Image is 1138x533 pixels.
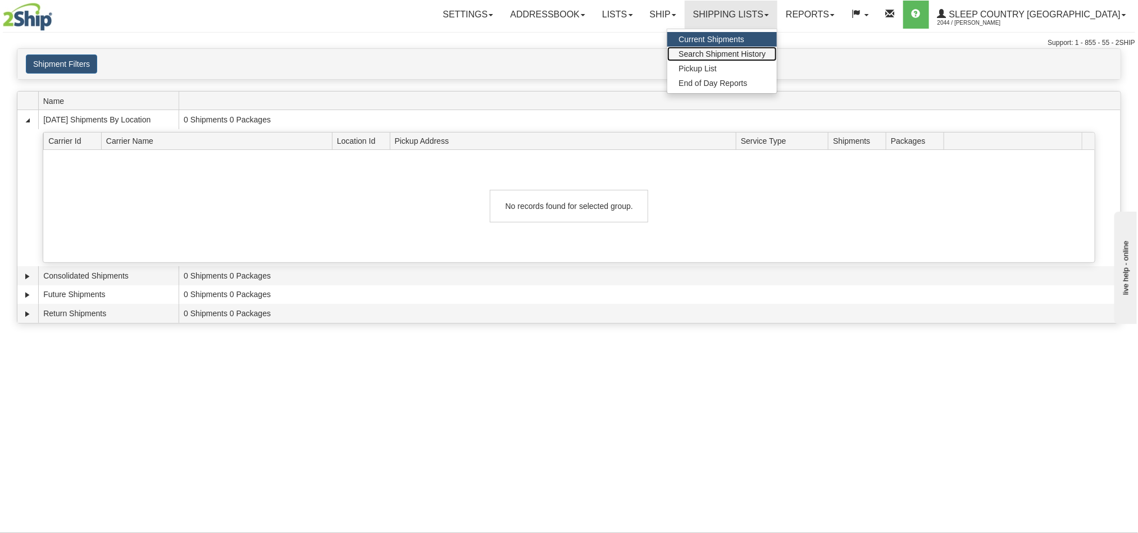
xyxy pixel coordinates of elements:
a: Addressbook [502,1,594,29]
a: Expand [22,289,33,300]
span: Sleep Country [GEOGRAPHIC_DATA] [946,10,1121,19]
a: Shipping lists [685,1,777,29]
a: Expand [22,271,33,282]
span: Search Shipment History [679,49,766,58]
button: Shipment Filters [26,54,97,74]
td: Future Shipments [38,285,179,304]
td: 0 Shipments 0 Packages [179,266,1121,285]
a: Search Shipment History [667,47,777,61]
td: 0 Shipments 0 Packages [179,304,1121,323]
a: Current Shipments [667,32,777,47]
span: Current Shipments [679,35,744,44]
a: Sleep Country [GEOGRAPHIC_DATA] 2044 / [PERSON_NAME] [929,1,1135,29]
a: Lists [594,1,641,29]
img: logo2044.jpg [3,3,52,31]
a: Settings [434,1,502,29]
span: Carrier Name [106,132,332,149]
span: Shipments [833,132,886,149]
span: Name [43,92,179,110]
td: Return Shipments [38,304,179,323]
span: Pickup Address [395,132,736,149]
a: Expand [22,308,33,320]
span: 2044 / [PERSON_NAME] [937,17,1022,29]
span: Pickup List [679,64,717,73]
div: live help - online [8,10,104,18]
span: Service Type [741,132,829,149]
span: Location Id [337,132,390,149]
iframe: chat widget [1112,209,1137,324]
a: Ship [641,1,685,29]
a: Collapse [22,115,33,126]
td: [DATE] Shipments By Location [38,110,179,129]
span: Packages [891,132,944,149]
span: Carrier Id [48,132,101,149]
td: 0 Shipments 0 Packages [179,285,1121,304]
a: Reports [777,1,843,29]
td: Consolidated Shipments [38,266,179,285]
div: No records found for selected group. [490,190,648,222]
span: End of Day Reports [679,79,747,88]
a: End of Day Reports [667,76,777,90]
td: 0 Shipments 0 Packages [179,110,1121,129]
div: Support: 1 - 855 - 55 - 2SHIP [3,38,1135,48]
a: Pickup List [667,61,777,76]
